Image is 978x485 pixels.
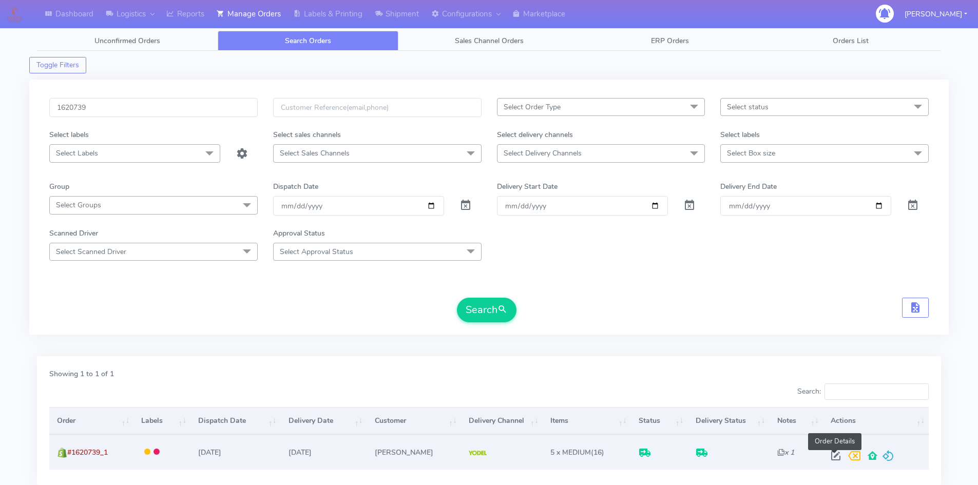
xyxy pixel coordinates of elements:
span: ERP Orders [651,36,689,46]
span: Select Delivery Channels [504,148,582,158]
th: Actions: activate to sort column ascending [823,407,929,435]
label: Search: [797,383,929,400]
ul: Tabs [37,31,941,51]
th: Delivery Status: activate to sort column ascending [687,407,769,435]
label: Approval Status [273,228,325,239]
td: [DATE] [190,435,280,469]
span: Unconfirmed Orders [94,36,160,46]
span: Select Scanned Driver [56,247,126,257]
img: shopify.png [57,448,67,458]
span: (16) [550,448,604,457]
span: Select Labels [56,148,98,158]
th: Notes: activate to sort column ascending [769,407,822,435]
input: Customer Reference(email,phone) [273,98,482,117]
label: Select sales channels [273,129,341,140]
button: Search [457,298,516,322]
span: Select status [727,102,769,112]
label: Delivery End Date [720,181,777,192]
input: Search: [824,383,929,400]
label: Dispatch Date [273,181,318,192]
th: Items: activate to sort column ascending [543,407,631,435]
label: Group [49,181,69,192]
span: Orders List [833,36,869,46]
th: Status: activate to sort column ascending [631,407,688,435]
span: Select Approval Status [280,247,353,257]
th: Labels: activate to sort column ascending [133,407,190,435]
img: Yodel [469,451,487,456]
button: Toggle Filters [29,57,86,73]
th: Customer: activate to sort column ascending [367,407,461,435]
label: Scanned Driver [49,228,98,239]
span: Search Orders [285,36,331,46]
span: 5 x MEDIUM [550,448,591,457]
label: Select delivery channels [497,129,573,140]
input: Order Id [49,98,258,117]
span: Select Sales Channels [280,148,350,158]
i: x 1 [777,448,794,457]
label: Showing 1 to 1 of 1 [49,368,114,379]
th: Delivery Date: activate to sort column ascending [281,407,367,435]
td: [PERSON_NAME] [367,435,461,469]
th: Dispatch Date: activate to sort column ascending [190,407,280,435]
span: Select Groups [56,200,101,210]
span: Sales Channel Orders [455,36,524,46]
label: Select labels [49,129,89,140]
td: [DATE] [281,435,367,469]
span: #1620739_1 [67,448,108,457]
span: Select Order Type [504,102,561,112]
span: Select Box size [727,148,775,158]
th: Delivery Channel: activate to sort column ascending [461,407,543,435]
th: Order: activate to sort column ascending [49,407,133,435]
button: [PERSON_NAME] [897,4,975,25]
label: Delivery Start Date [497,181,558,192]
label: Select labels [720,129,760,140]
